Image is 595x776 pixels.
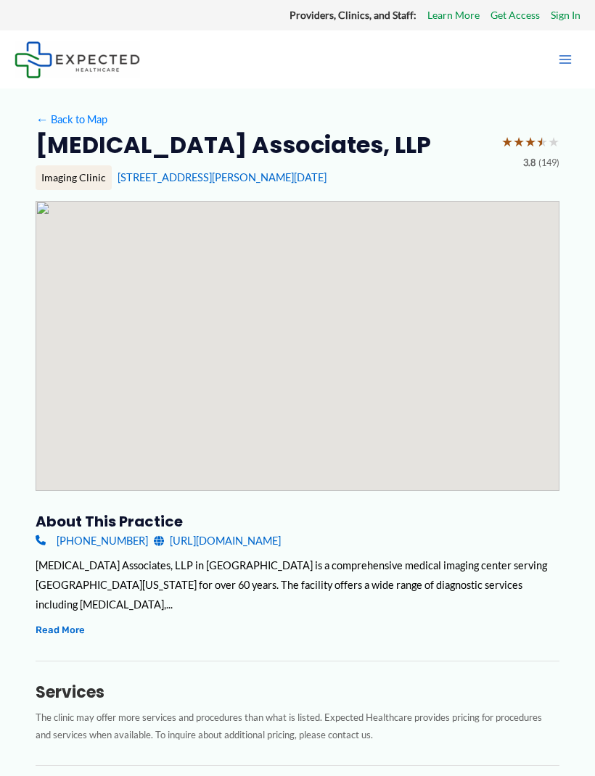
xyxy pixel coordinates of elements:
[118,171,327,183] a: [STREET_ADDRESS][PERSON_NAME][DATE]
[523,154,535,172] span: 3.8
[548,130,559,154] span: ★
[36,113,49,126] span: ←
[290,9,416,21] strong: Providers, Clinics, and Staff:
[538,154,559,172] span: (149)
[36,531,148,550] a: [PHONE_NUMBER]
[550,44,580,75] button: Main menu toggle
[513,130,525,154] span: ★
[36,512,559,531] h3: About this practice
[36,165,112,190] div: Imaging Clinic
[15,41,140,78] img: Expected Healthcare Logo - side, dark font, small
[551,6,580,25] a: Sign In
[36,556,559,614] div: [MEDICAL_DATA] Associates, LLP in [GEOGRAPHIC_DATA] is a comprehensive medical imaging center ser...
[536,130,548,154] span: ★
[36,130,431,160] h2: [MEDICAL_DATA] Associates, LLP
[36,682,559,703] h3: Services
[36,622,85,638] button: Read More
[427,6,480,25] a: Learn More
[36,110,107,129] a: ←Back to Map
[154,531,281,550] a: [URL][DOMAIN_NAME]
[525,130,536,154] span: ★
[36,709,559,744] p: The clinic may offer more services and procedures than what is listed. Expected Healthcare provid...
[491,6,540,25] a: Get Access
[501,130,513,154] span: ★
